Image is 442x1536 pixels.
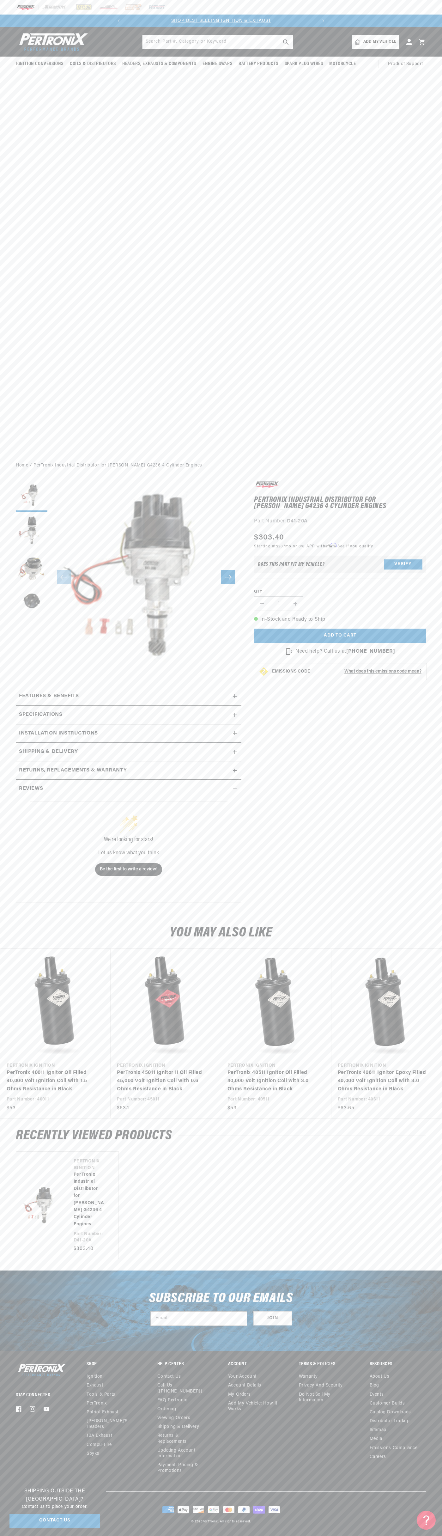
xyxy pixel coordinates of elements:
div: We’re looking for stars! [30,837,227,843]
button: Load image 3 in gallery view [16,550,47,581]
a: Customer Builds [370,1399,405,1408]
summary: Shipping & Delivery [16,743,241,761]
a: Distributor Lookup [370,1417,410,1426]
button: Slide left [57,570,71,584]
h2: Specifications [19,711,62,719]
ul: Slider [16,1151,426,1259]
media-gallery: Gallery Viewer [16,480,241,674]
a: Your account [228,1374,257,1381]
a: Blog [370,1381,379,1390]
button: EMISSIONS CODEWhat does this emissions code mean? [272,669,421,674]
a: Events [370,1390,384,1399]
a: PerTronix 40511 Ignitor Oil Filled 40,000 Volt Ignition Coil with 3.0 Ohms Resistance in Black [227,1069,319,1093]
input: Search Part #, Category or Keyword [142,35,293,49]
a: Ignition [87,1374,103,1381]
button: Subscribe [253,1311,292,1326]
a: Patriot Exhaust [87,1408,118,1417]
h2: Returns, Replacements & Warranty [19,766,127,775]
h2: You may also like [16,927,426,939]
h2: Reviews [19,785,43,793]
a: Media [370,1435,382,1443]
strong: EMISSIONS CODE [272,669,310,674]
a: Compu-Fire [87,1441,112,1449]
span: Battery Products [239,61,278,67]
summary: Features & Benefits [16,687,241,705]
span: $303.40 [254,532,284,543]
a: Shipping & Delivery [157,1423,199,1431]
span: $28 [276,545,283,548]
summary: Returns, Replacements & Warranty [16,761,241,780]
p: In-Stock and Ready to Ship [254,616,426,624]
h3: Subscribe to our emails [149,1293,293,1305]
div: Let us know what you think [30,850,227,856]
summary: Installation instructions [16,724,241,743]
a: [PHONE_NUMBER] [346,649,395,654]
span: Headers, Exhausts & Components [122,61,196,67]
h2: RECENTLY VIEWED PRODUCTS [16,1130,426,1142]
a: PerTronix [203,1520,218,1523]
h1: PerTronix Industrial Distributor for [PERSON_NAME] G4236 4 Cylinder Engines [254,497,426,510]
summary: Coils & Distributors [67,57,119,71]
a: My orders [228,1390,251,1399]
div: 1 of 2 [125,17,317,24]
div: customer reviews [19,798,238,898]
button: Slide right [221,570,235,584]
summary: Reviews [16,780,241,798]
a: SHOP BEST SELLING IGNITION & EXHAUST [171,18,271,23]
button: Translation missing: en.sections.announcements.previous_announcement [112,15,125,27]
button: Add to cart [254,629,426,643]
a: Ordering [157,1405,176,1414]
img: Pertronix [16,1362,66,1377]
a: Account details [228,1381,261,1390]
a: Exhaust [87,1381,103,1390]
a: PerTronix 40611 Ignitor Epoxy Filled 40,000 Volt Ignition Coil with 3.0 Ohms Resistance in Black [338,1069,429,1093]
div: Does This part fit My vehicle? [258,562,324,567]
a: Emissions compliance [370,1444,418,1453]
small: All rights reserved. [220,1520,251,1523]
strong: What does this emissions code mean? [344,669,421,674]
p: Stay Connected [16,1392,66,1399]
a: Careers [370,1453,386,1461]
p: Need help? Call us at [295,648,395,656]
small: © 2025 . [191,1520,219,1523]
a: Spyke [87,1449,99,1458]
span: Motorcycle [329,61,356,67]
a: Do not sell my information [299,1390,355,1405]
summary: Spark Plug Wires [282,57,326,71]
img: Emissions code [259,667,269,677]
a: Contact us [157,1374,181,1381]
span: Engine Swaps [203,61,232,67]
div: Part Number: [254,517,426,526]
span: Product Support [388,61,423,68]
a: Add my vehicle [352,35,399,49]
a: Add My Vehicle: How It Works [228,1399,285,1414]
span: Add my vehicle [363,39,396,45]
span: Spark Plug Wires [285,61,323,67]
a: About Us [370,1374,390,1381]
button: Load image 4 in gallery view [16,584,47,616]
span: Ignition Conversions [16,61,64,67]
summary: Motorcycle [326,57,359,71]
a: Sitemap [370,1426,386,1435]
div: Announcement [125,17,317,24]
a: PerTronix 40011 Ignitor Oil Filled 40,000 Volt Ignition Coil with 1.5 Ohms Resistance in Black [7,1069,98,1093]
a: PerTronix [87,1399,106,1408]
a: PerTronix 45011 Ignitor II Oil Filled 45,000 Volt Ignition Coil with 0.6 Ohms Resistance in Black [117,1069,208,1093]
span: Affirm [325,543,336,548]
span: Coils & Distributors [70,61,116,67]
h2: Features & Benefits [19,692,79,700]
button: Be the first to write a review! [95,863,162,876]
summary: Headers, Exhausts & Components [119,57,199,71]
label: QTY [254,589,426,594]
a: Warranty [299,1374,318,1381]
a: Call Us ([PHONE_NUMBER]) [157,1381,209,1396]
input: Email [151,1312,247,1326]
a: Privacy and Security [299,1381,343,1390]
a: Updating Account Information [157,1446,209,1461]
a: PerTronix Industrial Distributor for [PERSON_NAME] G4236 4 Cylinder Engines [74,1171,106,1228]
a: Contact Us [9,1514,100,1528]
a: Viewing Orders [157,1414,190,1423]
button: Load image 1 in gallery view [16,480,47,512]
summary: Ignition Conversions [16,57,67,71]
